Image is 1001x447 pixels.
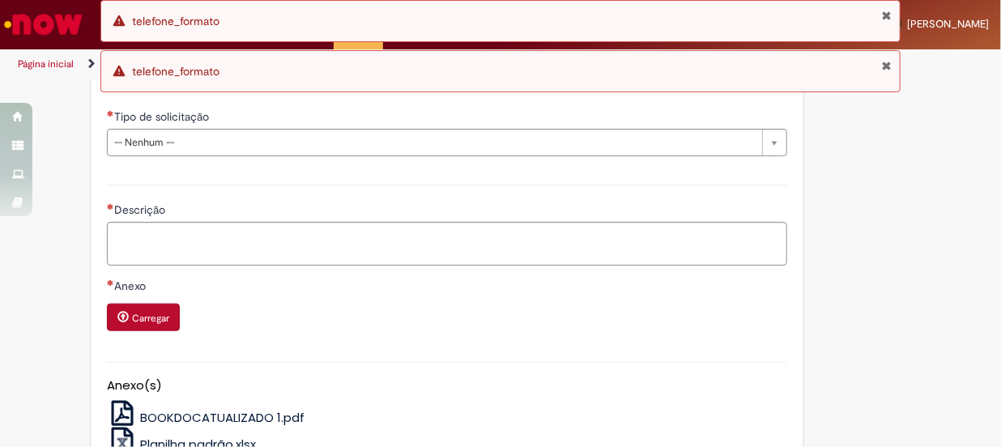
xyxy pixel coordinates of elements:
img: ServiceNow [2,8,85,40]
span: Necessários [107,203,114,210]
span: Necessários [107,279,114,286]
a: BOOKDOCATUALIZADO 1.pdf [107,409,305,426]
span: Descrição [114,202,168,217]
span: telefone_formato [132,14,219,28]
button: Fechar Notificação [881,59,892,72]
button: Carregar anexo de Anexo Required [107,304,180,331]
span: Necessários [107,110,114,117]
h5: Anexo(s) [107,379,787,393]
button: Fechar Notificação [881,9,892,22]
span: -- Nenhum -- [114,130,754,155]
small: Carregar [132,312,169,325]
span: Anexo [114,279,149,293]
span: Tipo de solicitação [114,109,212,124]
span: telefone_formato [132,64,219,79]
span: BOOKDOCATUALIZADO 1.pdf [140,409,305,426]
a: Página inicial [18,57,74,70]
textarea: Descrição [107,222,787,266]
ul: Trilhas de página [12,49,655,79]
span: [PERSON_NAME] [907,17,989,31]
